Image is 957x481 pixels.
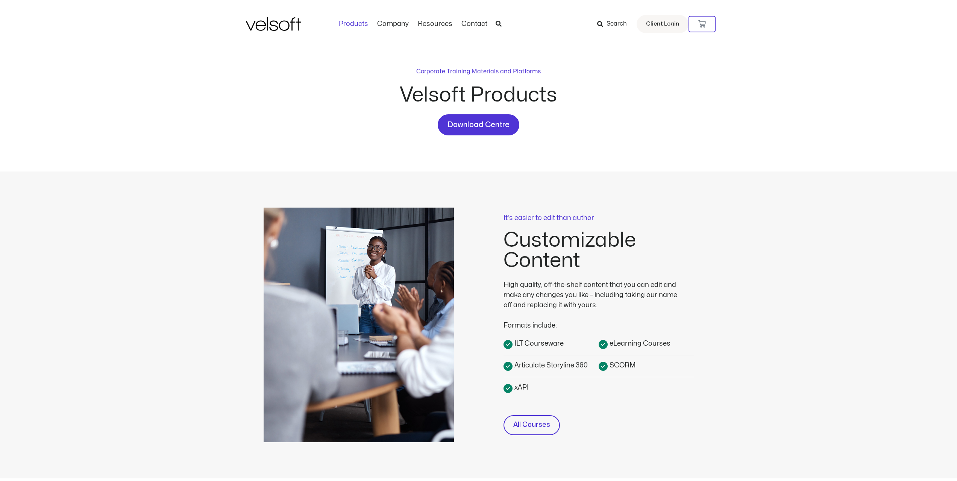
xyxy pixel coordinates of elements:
[504,415,560,435] a: All Courses
[416,67,541,76] p: Corporate Training Materials and Platforms
[637,15,689,33] a: Client Login
[608,338,670,349] span: eLearning Courses
[438,114,519,135] a: Download Centre
[513,338,564,349] span: ILT Courseware
[504,215,694,222] p: It's easier to edit than author
[457,20,492,28] a: ContactMenu Toggle
[599,360,694,371] a: SCORM
[597,18,632,30] a: Search
[504,230,694,271] h2: Customizable Content
[264,208,454,442] img: Instructor presenting employee training courseware
[246,17,301,31] img: Velsoft Training Materials
[504,338,599,349] a: ILT Courseware
[447,119,510,131] span: Download Centre
[646,19,679,29] span: Client Login
[343,85,614,105] h2: Velsoft Products
[608,360,635,370] span: SCORM
[504,280,684,310] div: High quality, off-the-shelf content that you can edit and make any changes you like – including t...
[413,20,457,28] a: ResourcesMenu Toggle
[504,360,599,371] a: Articulate Storyline 360
[373,20,413,28] a: CompanyMenu Toggle
[513,382,529,393] span: xAPI
[334,20,373,28] a: ProductsMenu Toggle
[607,19,627,29] span: Search
[334,20,492,28] nav: Menu
[513,360,588,370] span: Articulate Storyline 360
[513,420,550,431] span: All Courses
[504,310,684,331] div: Formats include:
